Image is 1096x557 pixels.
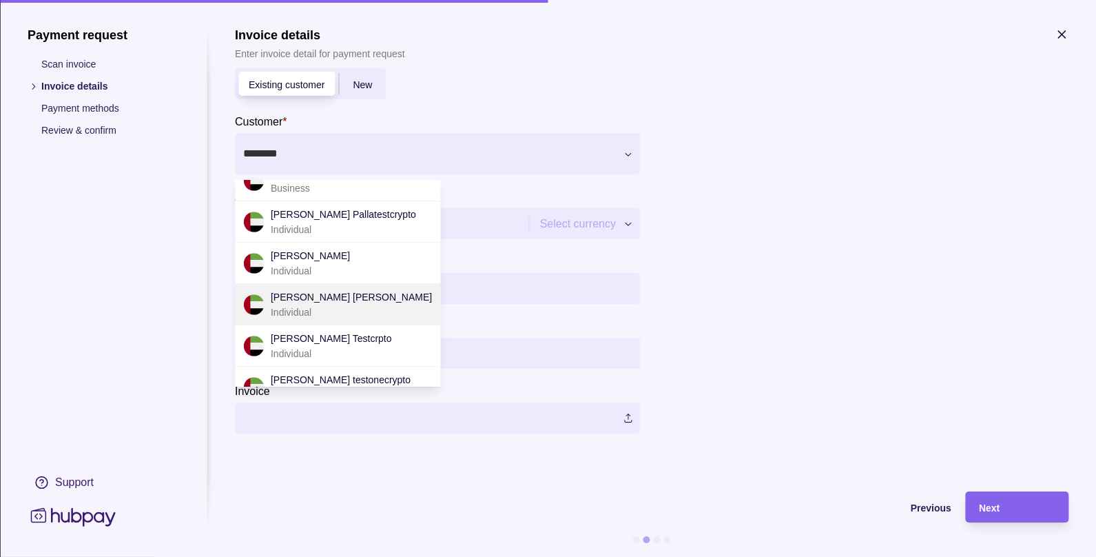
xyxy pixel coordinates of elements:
[911,503,951,514] span: Previous
[235,68,386,99] div: newRemitter
[235,492,951,523] button: Previous
[41,79,179,94] p: Invoice details
[235,46,405,61] p: Enter invoice detail for payment request
[235,116,282,128] p: Customer
[243,336,264,356] img: ae
[271,263,350,278] p: Individual
[243,294,264,315] img: ae
[979,503,1000,514] span: Next
[55,475,94,490] div: Support
[235,383,270,399] label: Invoice
[965,492,1068,523] button: Next
[28,28,179,43] h1: Payment request
[41,57,179,72] p: Scan invoice
[271,290,432,305] p: [PERSON_NAME] [PERSON_NAME]
[41,123,179,138] p: Review & confirm
[353,79,372,90] span: New
[41,101,179,116] p: Payment methods
[243,377,264,398] img: ae
[271,222,416,237] p: Individual
[235,113,287,130] label: Customer
[235,385,270,397] p: Invoice
[28,468,179,497] a: Support
[271,181,350,196] p: Business
[243,212,264,232] img: ae
[271,372,411,387] p: [PERSON_NAME] testonecrypto
[249,79,324,90] span: Existing customer
[271,248,350,263] p: [PERSON_NAME]
[243,253,264,274] img: ae
[271,331,392,346] p: [PERSON_NAME] Testcrpto
[243,170,264,191] img: ae
[235,28,405,43] h1: Invoice details
[271,207,416,222] p: [PERSON_NAME] Pallatestcrypto
[271,305,432,320] p: Individual
[271,346,392,361] p: Individual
